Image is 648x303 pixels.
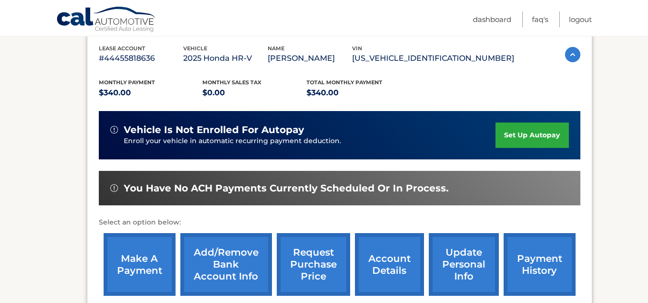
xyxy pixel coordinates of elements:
p: 2025 Honda HR-V [183,52,268,65]
a: Dashboard [473,11,511,27]
span: Monthly sales Tax [202,79,261,86]
p: #44455818636 [99,52,183,65]
span: lease account [99,45,145,52]
span: You have no ACH payments currently scheduled or in process. [124,182,448,194]
a: make a payment [104,233,176,296]
a: Cal Automotive [56,6,157,34]
span: vehicle [183,45,207,52]
span: Monthly Payment [99,79,155,86]
a: Add/Remove bank account info [180,233,272,296]
p: [US_VEHICLE_IDENTIFICATION_NUMBER] [352,52,514,65]
p: Enroll your vehicle in automatic recurring payment deduction. [124,136,496,146]
p: [PERSON_NAME] [268,52,352,65]
span: vin [352,45,362,52]
span: vehicle is not enrolled for autopay [124,124,304,136]
p: $0.00 [202,86,306,100]
img: alert-white.svg [110,126,118,134]
a: update personal info [429,233,499,296]
a: set up autopay [495,123,568,148]
span: Total Monthly Payment [306,79,382,86]
a: account details [355,233,424,296]
span: name [268,45,284,52]
a: Logout [569,11,592,27]
a: FAQ's [532,11,548,27]
a: request purchase price [277,233,350,296]
p: $340.00 [99,86,203,100]
a: payment history [504,233,576,296]
p: Select an option below: [99,217,580,228]
img: alert-white.svg [110,184,118,192]
img: accordion-active.svg [565,47,580,62]
p: $340.00 [306,86,411,100]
